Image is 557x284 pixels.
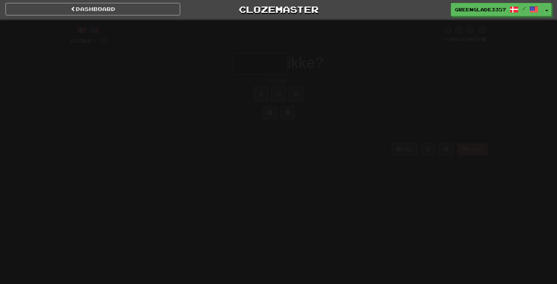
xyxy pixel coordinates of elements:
a: GreenGlade3357 / [451,3,542,16]
button: Round history (alt+y) [421,143,435,156]
button: Submit [256,123,301,139]
button: ø [289,86,304,101]
button: å [254,86,268,101]
button: æ [271,86,286,101]
button: Help! [392,143,418,156]
span: 0 % [443,36,451,42]
a: Dashboard [5,3,180,15]
div: / [70,25,107,34]
span: 0 [101,35,107,44]
button: Switch sentence to multiple choice alt+p [263,106,277,119]
span: GreenGlade3357 [455,6,506,13]
div: Mastered [442,36,487,43]
a: Clozemaster [191,3,366,16]
button: Report [457,143,487,156]
button: Single letter hint - you only get 1 per sentence and score half the points! alt+h [280,106,295,119]
span: / [522,6,526,11]
span: 10 [421,19,433,28]
span: 0 [308,19,314,28]
div: Why not? [70,77,487,85]
span: 0 [174,19,180,28]
span: Score: [70,38,96,44]
span: ikke? [287,54,323,71]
